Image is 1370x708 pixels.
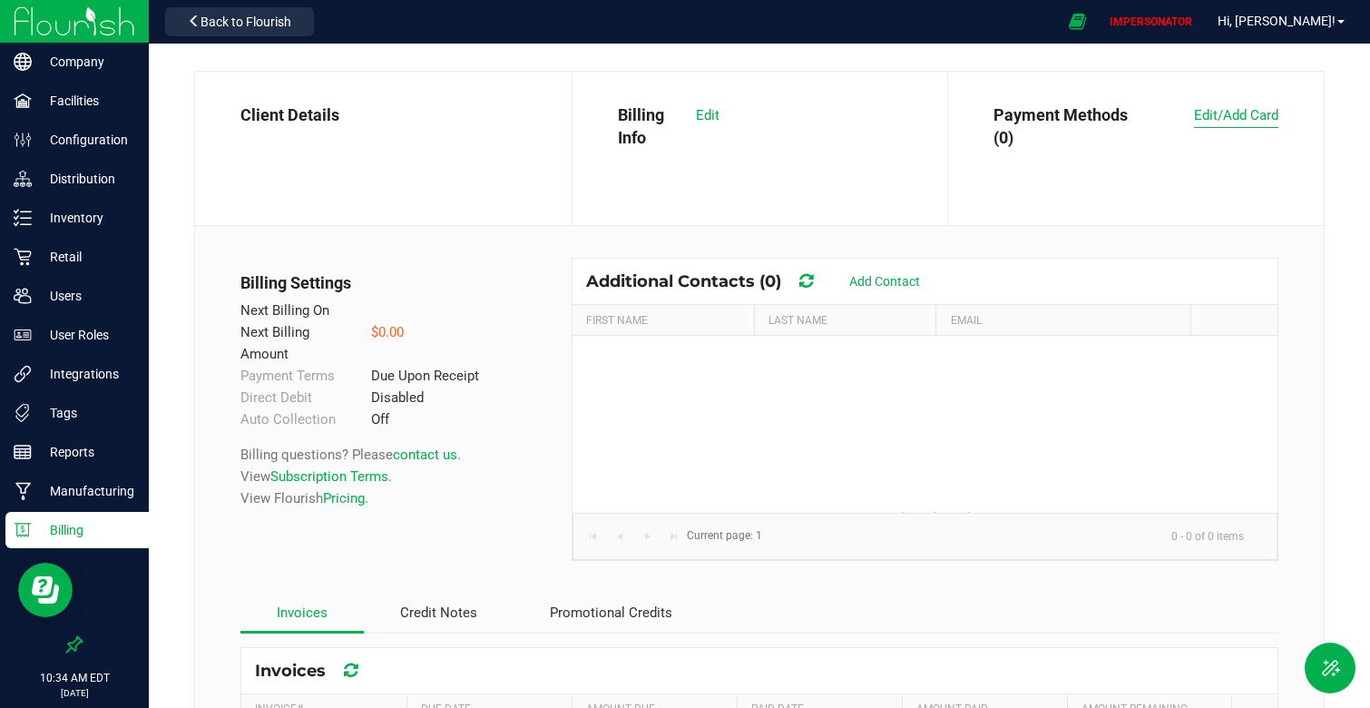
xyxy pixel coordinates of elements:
[32,441,141,463] p: Reports
[270,468,388,485] a: Subscription Terms
[227,321,357,365] div: Next Billing Amount
[14,482,32,500] inline-svg: Manufacturing
[323,490,365,506] a: Pricing
[357,408,514,430] div: Off
[8,686,141,700] p: [DATE]
[240,271,526,299] p: Billing Settings
[14,287,32,305] inline-svg: Users
[227,408,357,430] div: Auto Collection
[357,365,514,387] div: Due Upon Receipt
[1102,14,1199,30] p: IMPERSONATOR
[393,447,457,463] a: contact us
[14,404,32,422] inline-svg: Tags
[32,324,141,346] p: User Roles
[1194,103,1278,128] button: Edit/Add Card
[201,15,291,29] span: Back to Flourish
[14,443,32,461] inline-svg: Reports
[14,326,32,344] inline-svg: User Roles
[1218,14,1336,28] span: Hi, [PERSON_NAME]!
[1305,643,1355,693] button: Toggle Menu
[240,490,368,506] span: View Flourish .
[993,103,1136,153] p: Payment Methods (0)
[572,513,1277,559] kendo-pager: Current page: 1
[935,305,1189,336] th: Email
[65,635,83,654] label: Pin the sidebar to full width on large screens
[14,92,32,110] inline-svg: Facilities
[14,365,32,383] inline-svg: Integrations
[754,305,935,336] th: Last Name
[1194,107,1278,123] span: Edit/Add Card
[586,266,934,297] div: Additional Contacts (0)
[277,605,328,621] span: Invoices
[696,107,719,123] span: Edit
[1057,4,1098,39] span: Open Ecommerce Menu
[240,103,526,131] p: Client Details
[14,209,32,227] inline-svg: Inventory
[32,168,141,190] p: Distribution
[14,170,32,188] inline-svg: Distribution
[32,519,141,541] p: Billing
[849,268,920,295] button: Add Contact
[32,207,141,229] p: Inventory
[572,305,754,336] th: First Name
[255,655,389,686] div: Invoices
[357,387,514,408] div: Disabled
[773,521,1258,551] kendo-pager-info: 0 - 0 of 0 items
[227,387,357,408] div: Direct Debit
[696,103,719,128] button: Edit
[32,246,141,268] p: Retail
[357,321,514,343] div: $0.00
[240,468,392,485] span: View .
[32,129,141,151] p: Configuration
[400,605,477,621] span: Credit Notes
[14,53,32,71] inline-svg: Company
[8,670,141,686] p: 10:34 AM EDT
[18,563,73,617] iframe: Resource center
[14,131,32,149] inline-svg: Configuration
[14,248,32,266] inline-svg: Retail
[32,285,141,307] p: Users
[550,605,672,621] span: Promotional Credits
[875,509,974,526] span: No data found.
[618,103,682,153] p: Billing Info
[32,51,141,73] p: Company
[240,447,461,463] span: Billing questions? Please .
[227,300,357,321] div: Next Billing On
[32,402,141,424] p: Tags
[32,480,141,502] p: Manufacturing
[227,365,357,387] div: Payment Terms
[32,363,141,385] p: Integrations
[849,274,920,289] span: Add Contact
[14,521,32,539] inline-svg: Billing
[165,7,314,36] button: Back to Flourish
[32,90,141,112] p: Facilities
